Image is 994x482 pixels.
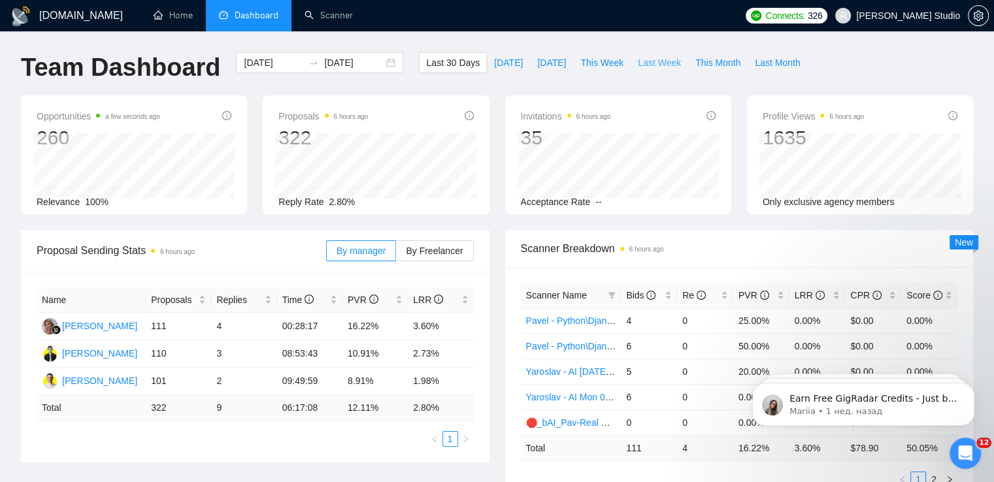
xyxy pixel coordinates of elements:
span: info-circle [434,295,443,304]
button: Last Month [748,52,807,73]
span: [DATE] [494,56,523,70]
button: left [427,431,442,447]
td: 6 [621,333,677,359]
span: Proposals [278,108,368,124]
span: 326 [808,8,822,23]
span: This Week [580,56,623,70]
div: [PERSON_NAME] [62,319,137,333]
td: 111 [621,435,677,460]
span: dashboard [219,10,228,20]
span: Score [906,290,942,300]
span: This Month [695,56,740,70]
span: Invitations [521,108,611,124]
span: Bids [626,290,655,300]
a: setting [968,10,989,21]
a: Pavel - Python\Django Mon 00:00 - 10:00 [526,315,694,326]
button: setting [968,5,989,26]
a: 1 [443,432,457,446]
button: Last 30 Days [419,52,487,73]
span: info-circle [646,291,655,300]
td: 322 [146,395,211,421]
span: -- [595,197,601,207]
td: 2.73% [408,340,473,368]
span: Replies [216,293,261,307]
span: info-circle [872,291,882,300]
span: Dashboard [235,10,278,21]
a: Pavel - Python\Django [DATE] evening to 00 00 [526,341,719,351]
td: Total [37,395,146,421]
th: Replies [211,287,276,313]
li: Next Page [458,431,474,447]
span: right [462,435,470,443]
span: Scanner Name [526,290,587,300]
span: to [308,57,319,68]
img: upwork-logo.png [751,10,761,21]
span: New [955,237,973,248]
span: Last Month [755,56,800,70]
span: info-circle [760,291,769,300]
span: Proposal Sending Stats [37,242,326,259]
iframe: Intercom live chat [950,438,981,469]
img: gigradar-bm.png [52,325,61,334]
a: Yaroslav - AI [DATE] evening [526,366,643,377]
button: [DATE] [530,52,573,73]
a: PO[PERSON_NAME] [42,375,137,385]
td: 00:28:17 [277,313,342,340]
td: 3.60 % [789,435,846,460]
div: 260 [37,125,160,150]
span: By manager [337,246,386,256]
span: info-circle [706,111,716,120]
span: Profile Views [763,108,865,124]
td: 0 [677,359,733,384]
div: 1635 [763,125,865,150]
td: 06:17:08 [277,395,342,421]
td: 0.00% [901,333,957,359]
td: 0 [677,410,733,435]
span: LRR [795,290,825,300]
td: 4 [211,313,276,340]
span: info-circle [816,291,825,300]
span: Only exclusive agency members [763,197,895,207]
span: filter [605,285,618,305]
div: [PERSON_NAME] [62,374,137,388]
td: 09:49:59 [277,368,342,395]
span: info-circle [369,295,378,304]
a: searchScanner [305,10,353,21]
span: Scanner Breakdown [521,240,958,257]
td: 0.00% [789,308,846,333]
td: 6 [621,384,677,410]
span: LRR [413,295,443,305]
td: 10.91% [342,340,408,368]
div: [PERSON_NAME] [62,346,137,361]
td: $0.00 [845,333,901,359]
td: 0 [621,410,677,435]
time: 6 hours ago [829,113,864,120]
a: 🛑_bAI_Pav-Real Estate\Property [526,417,665,428]
li: Previous Page [427,431,442,447]
span: Opportunities [37,108,160,124]
span: CPR [850,290,881,300]
span: info-circle [465,111,474,120]
li: 1 [442,431,458,447]
time: 6 hours ago [334,113,369,120]
iframe: Intercom notifications сообщение [733,355,994,447]
span: user [838,11,848,20]
time: 6 hours ago [160,248,195,255]
span: [DATE] [537,56,566,70]
span: Last Week [638,56,681,70]
img: logo [10,6,31,27]
td: 5 [621,359,677,384]
span: Last 30 Days [426,56,480,70]
a: Yaroslav - AI Mon 00:00-10:00 [526,392,649,402]
img: PO [42,373,58,389]
span: PVR [738,290,769,300]
time: 6 hours ago [629,246,664,253]
span: Re [682,290,706,300]
img: MC [42,318,58,334]
time: a few seconds ago [105,113,159,120]
a: MC[PERSON_NAME] [42,320,137,330]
